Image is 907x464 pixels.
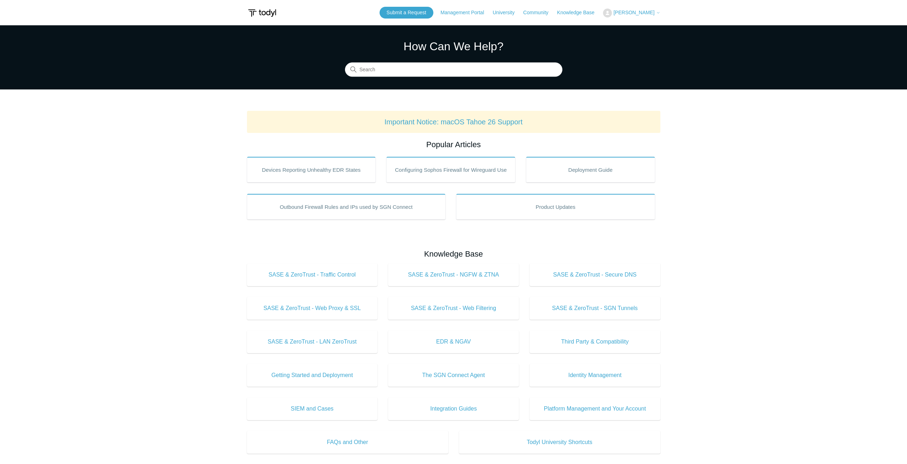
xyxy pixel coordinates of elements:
[247,297,378,320] a: SASE & ZeroTrust - Web Proxy & SSL
[258,438,438,447] span: FAQs and Other
[399,371,508,380] span: The SGN Connect Agent
[399,270,508,279] span: SASE & ZeroTrust - NGFW & ZTNA
[613,10,654,15] span: [PERSON_NAME]
[247,364,378,387] a: Getting Started and Deployment
[247,194,446,220] a: Outbound Firewall Rules and IPs used by SGN Connect
[345,38,562,55] h1: How Can We Help?
[540,371,650,380] span: Identity Management
[388,364,519,387] a: The SGN Connect Agent
[540,304,650,313] span: SASE & ZeroTrust - SGN Tunnels
[345,63,562,77] input: Search
[530,297,660,320] a: SASE & ZeroTrust - SGN Tunnels
[526,157,655,182] a: Deployment Guide
[388,297,519,320] a: SASE & ZeroTrust - Web Filtering
[247,139,660,150] h2: Popular Articles
[258,404,367,413] span: SIEM and Cases
[399,404,508,413] span: Integration Guides
[247,157,376,182] a: Devices Reporting Unhealthy EDR States
[258,371,367,380] span: Getting Started and Deployment
[470,438,650,447] span: Todyl University Shortcuts
[540,270,650,279] span: SASE & ZeroTrust - Secure DNS
[523,9,556,16] a: Community
[385,118,523,126] a: Important Notice: macOS Tahoe 26 Support
[388,330,519,353] a: EDR & NGAV
[557,9,602,16] a: Knowledge Base
[388,397,519,420] a: Integration Guides
[247,263,378,286] a: SASE & ZeroTrust - Traffic Control
[380,7,433,19] a: Submit a Request
[440,9,491,16] a: Management Portal
[459,431,660,454] a: Todyl University Shortcuts
[258,304,367,313] span: SASE & ZeroTrust - Web Proxy & SSL
[399,304,508,313] span: SASE & ZeroTrust - Web Filtering
[247,248,660,260] h2: Knowledge Base
[530,263,660,286] a: SASE & ZeroTrust - Secure DNS
[493,9,521,16] a: University
[247,330,378,353] a: SASE & ZeroTrust - LAN ZeroTrust
[603,9,660,17] button: [PERSON_NAME]
[399,337,508,346] span: EDR & NGAV
[258,270,367,279] span: SASE & ZeroTrust - Traffic Control
[247,6,277,20] img: Todyl Support Center Help Center home page
[456,194,655,220] a: Product Updates
[386,157,515,182] a: Configuring Sophos Firewall for Wireguard Use
[530,397,660,420] a: Platform Management and Your Account
[258,337,367,346] span: SASE & ZeroTrust - LAN ZeroTrust
[530,364,660,387] a: Identity Management
[540,337,650,346] span: Third Party & Compatibility
[247,431,448,454] a: FAQs and Other
[540,404,650,413] span: Platform Management and Your Account
[247,397,378,420] a: SIEM and Cases
[530,330,660,353] a: Third Party & Compatibility
[388,263,519,286] a: SASE & ZeroTrust - NGFW & ZTNA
